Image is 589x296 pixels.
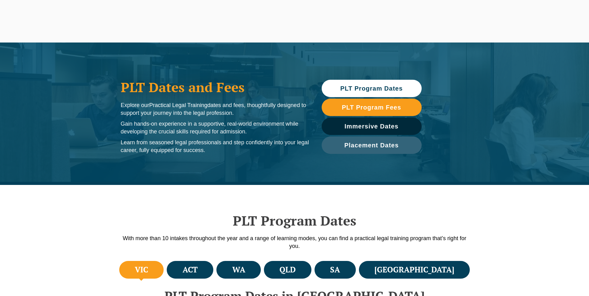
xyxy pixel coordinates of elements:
a: CPD Programs [280,1,318,28]
a: Immersive Dates [322,118,422,135]
p: Learn from seasoned legal professionals and step confidently into your legal career, fully equipp... [121,139,309,154]
h4: QLD [279,265,296,275]
a: Placement Dates [322,137,422,154]
span: PLT Program Fees [342,104,401,110]
a: About Us [524,1,551,28]
a: [PERSON_NAME] Centre for Law [14,5,55,23]
h4: ACT [183,265,198,275]
span: Placement Dates [344,142,399,148]
a: Medicare Billing Course [438,1,493,28]
span: Practical Legal Training [149,102,207,108]
a: Contact [551,1,575,28]
h4: WA [232,265,245,275]
h2: PLT Program Dates [118,213,472,228]
h4: VIC [135,265,148,275]
span: Immersive Dates [345,123,399,129]
p: Explore our dates and fees, thoughtfully designed to support your journey into the legal profession. [121,101,309,117]
p: Gain hands-on experience in a supportive, real-world environment while developing the crucial ski... [121,120,309,136]
a: Practice Management Course [318,1,384,28]
h4: [GEOGRAPHIC_DATA] [374,265,454,275]
a: PLT Program Fees [322,99,422,116]
h4: SA [330,265,340,275]
a: Venue Hire [493,1,524,28]
a: PLT Program Dates [322,80,422,97]
h1: PLT Dates and Fees [121,79,309,95]
span: PLT Program Dates [340,85,403,92]
a: Practical Legal Training [226,1,280,28]
a: Traineeship Workshops [384,1,438,28]
p: With more than 10 intakes throughout the year and a range of learning modes, you can find a pract... [118,235,472,250]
